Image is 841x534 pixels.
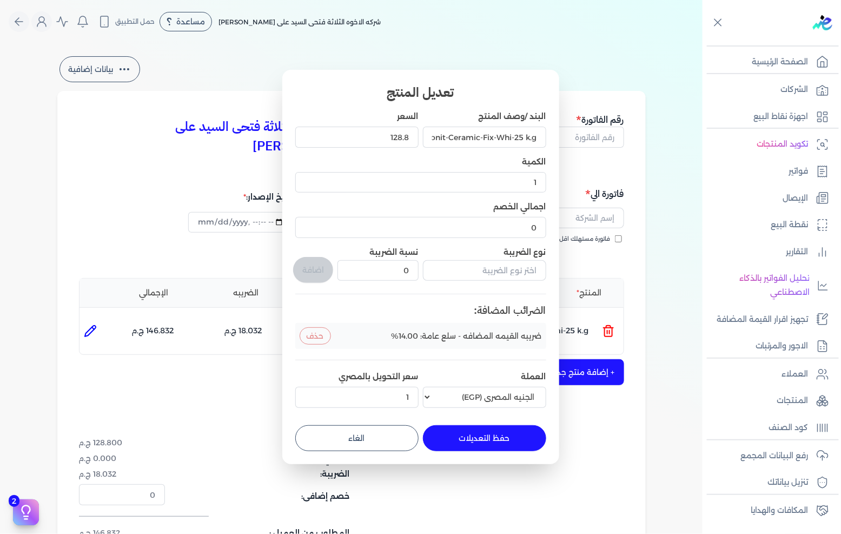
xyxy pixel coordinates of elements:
[423,260,546,285] button: اختر نوع الضريبة
[295,303,546,319] h4: الضرائب المضافة:
[521,372,546,381] label: العملة
[295,387,419,407] input: سعر التحويل بالمصري
[423,127,546,147] input: البند /وصف المنتج
[398,111,419,121] label: السعر
[423,425,546,451] button: حفظ التعديلات
[423,247,546,258] label: نوع الضريبة
[295,425,419,451] button: الغاء
[479,111,546,121] label: البند /وصف المنتج
[423,260,546,281] input: اختر نوع الضريبة
[392,331,542,342] span: ضريبه القيمه المضافه - سلع عامة: 14.00%
[295,127,419,147] input: السعر
[337,260,418,281] input: نسبة الضريبة
[522,157,546,167] label: الكمية
[295,172,546,193] input: الكمية
[370,247,419,257] label: نسبة الضريبة
[295,217,546,238] input: اجمالي الخصم
[339,372,419,381] label: سعر التحويل بالمصري
[295,83,546,102] h3: تعديل المنتج
[300,327,331,345] button: حذف
[494,202,546,212] label: اجمالي الخصم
